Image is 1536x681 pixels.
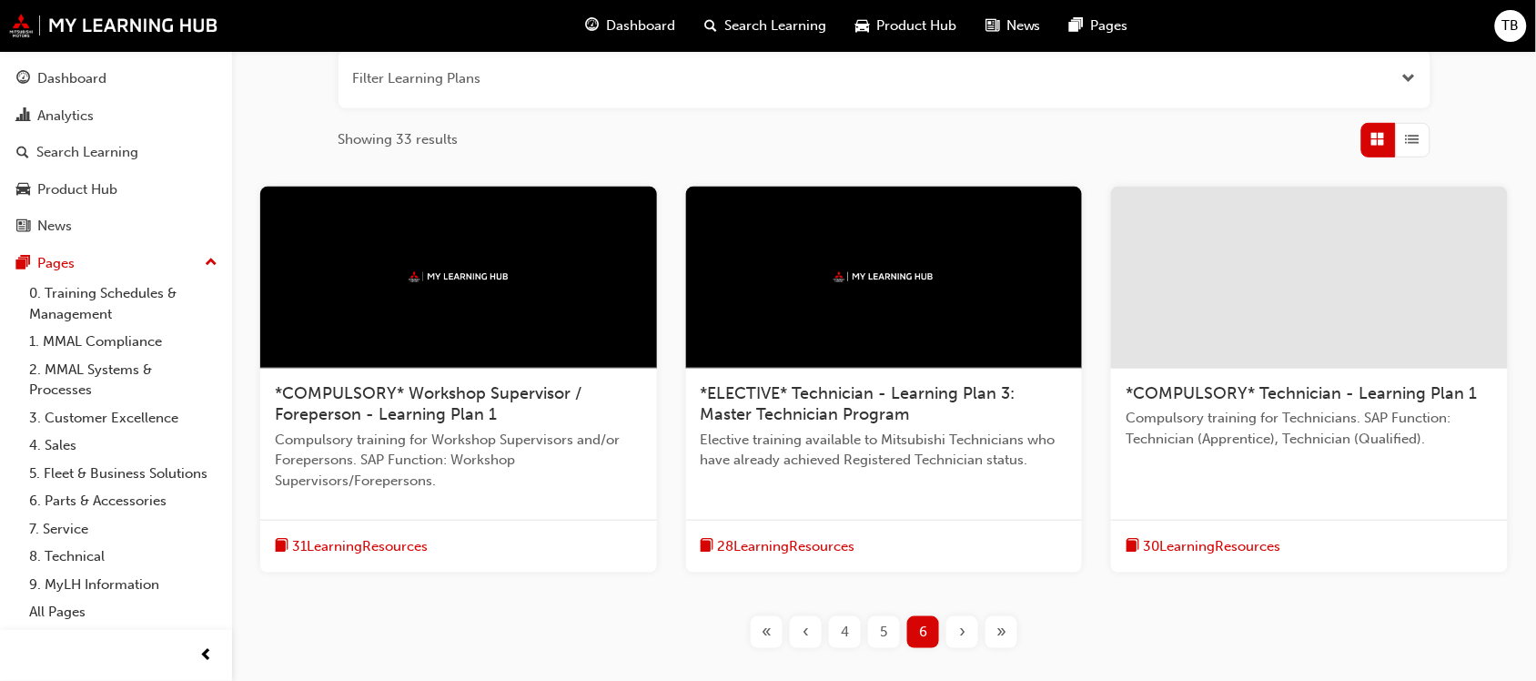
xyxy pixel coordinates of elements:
a: 2. MMAL Systems & Processes [22,356,225,404]
span: news-icon [985,15,999,37]
a: 3. Customer Excellence [22,404,225,432]
a: search-iconSearch Learning [690,7,841,45]
a: Product Hub [7,173,225,207]
button: Page 5 [864,616,904,648]
span: TB [1502,15,1520,36]
a: mmal*ELECTIVE* Technician - Learning Plan 3: Master Technician ProgramElective training available... [686,187,1083,573]
div: Dashboard [37,68,106,89]
button: book-icon31LearningResources [275,535,428,558]
img: mmal [409,271,509,283]
span: Compulsory training for Workshop Supervisors and/or Forepersons. SAP Function: Workshop Superviso... [275,430,642,492]
button: Open the filter [1402,68,1416,89]
a: 4. Sales [22,432,225,460]
span: 31 Learning Resources [292,536,428,557]
button: Next page [943,616,982,648]
span: Pages [1091,15,1128,36]
span: Elective training available to Mitsubishi Technicians who have already achieved Registered Techni... [701,430,1068,471]
a: 5. Fleet & Business Solutions [22,460,225,488]
a: All Pages [22,598,225,626]
a: Search Learning [7,136,225,169]
button: TB [1495,10,1527,42]
a: news-iconNews [971,7,1056,45]
span: ‹ [803,622,809,643]
div: Analytics [37,106,94,127]
button: book-icon28LearningResources [701,535,855,558]
span: Compulsory training for Technicians. SAP Function: Technician (Apprentice), Technician (Qualified). [1126,408,1493,449]
span: Search Learning [724,15,826,36]
a: 7. Service [22,515,225,544]
span: 5 [881,622,888,643]
span: » [996,622,1006,643]
span: news-icon [16,219,30,235]
span: *ELECTIVE* Technician - Learning Plan 3: Master Technician Program [701,383,1016,425]
a: 8. Technical [22,543,225,571]
span: book-icon [1126,535,1139,558]
a: 0. Training Schedules & Management [22,280,225,328]
img: mmal [9,14,218,37]
button: Pages [7,247,225,280]
a: mmal*COMPULSORY* Workshop Supervisor / Foreperson - Learning Plan 1Compulsory training for Worksh... [260,187,657,573]
span: › [959,622,965,643]
div: Product Hub [37,179,117,200]
button: Last page [982,616,1021,648]
span: search-icon [704,15,717,37]
span: 6 [919,622,927,643]
span: *COMPULSORY* Workshop Supervisor / Foreperson - Learning Plan 1 [275,383,581,425]
span: 30 Learning Resources [1143,536,1280,557]
span: Grid [1371,129,1385,150]
a: *COMPULSORY* Technician - Learning Plan 1Compulsory training for Technicians. SAP Function: Techn... [1111,187,1508,573]
div: Search Learning [36,142,138,163]
a: Dashboard [7,62,225,96]
span: car-icon [16,182,30,198]
span: guage-icon [16,71,30,87]
div: Pages [37,253,75,274]
span: prev-icon [200,645,214,667]
span: *COMPULSORY* Technician - Learning Plan 1 [1126,383,1477,403]
span: News [1006,15,1041,36]
span: search-icon [16,145,29,161]
span: book-icon [275,535,288,558]
button: DashboardAnalyticsSearch LearningProduct HubNews [7,58,225,247]
span: chart-icon [16,108,30,125]
img: mmal [834,271,934,283]
span: up-icon [205,251,217,275]
button: Previous page [786,616,825,648]
span: book-icon [701,535,714,558]
a: car-iconProduct Hub [841,7,971,45]
a: 9. MyLH Information [22,571,225,599]
span: « [762,622,772,643]
a: 6. Parts & Accessories [22,487,225,515]
span: Showing 33 results [339,129,459,150]
a: Analytics [7,99,225,133]
button: First page [747,616,786,648]
span: guage-icon [585,15,599,37]
div: News [37,216,72,237]
span: Product Hub [876,15,956,36]
span: List [1406,129,1420,150]
button: book-icon30LearningResources [1126,535,1280,558]
button: Page 6 [904,616,943,648]
span: pages-icon [1070,15,1084,37]
span: Dashboard [606,15,675,36]
span: 4 [841,622,849,643]
a: guage-iconDashboard [571,7,690,45]
a: pages-iconPages [1056,7,1143,45]
a: 1. MMAL Compliance [22,328,225,356]
span: 28 Learning Resources [718,536,855,557]
span: pages-icon [16,256,30,272]
a: News [7,209,225,243]
span: car-icon [855,15,869,37]
button: Page 4 [825,616,864,648]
